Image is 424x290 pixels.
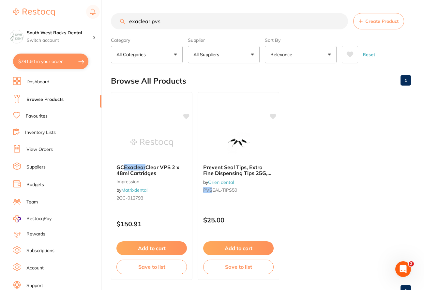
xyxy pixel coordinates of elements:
button: Add to cart [116,241,187,255]
a: Matrixdental [121,187,147,193]
p: $25.00 [203,216,274,224]
a: Budgets [26,182,44,188]
b: GC Exaclear Clear VPS 2 x 48ml Cartridges [116,164,187,176]
span: by [203,179,234,185]
img: Prevent Seal Tips, Extra Fine Dispensing Tips 25G, Pk50 [217,126,260,159]
p: All Suppliers [193,51,222,58]
em: Exaclear [124,164,145,170]
img: GC Exaclear Clear VPS 2 x 48ml Cartridges [130,126,173,159]
a: 1 [401,74,411,87]
a: Dashboard [26,79,49,85]
a: Account [26,265,44,271]
button: Reset [361,46,377,63]
img: Restocq Logo [13,8,55,16]
a: Suppliers [26,164,46,170]
a: Favourites [26,113,48,120]
button: Save to list [116,260,187,274]
a: Orien dental [208,179,234,185]
span: 2GC-012793 [116,195,143,201]
a: Browse Products [26,96,64,103]
em: PVS [203,187,212,193]
small: impression [116,179,187,184]
a: Support [26,282,43,289]
a: Rewards [26,231,45,237]
label: Category [111,37,183,43]
label: Supplier [188,37,260,43]
span: Prevent Seal Tips, Extra Fine Dispensing Tips 25G, Pk50 [203,164,271,183]
span: Clear VPS 2 x 48ml Cartridges [116,164,179,176]
a: Team [26,199,38,205]
button: Create Product [353,13,404,29]
input: Search Products [111,13,348,29]
a: View Orders [26,146,53,153]
label: Sort By [265,37,337,43]
img: South West Rocks Dental [10,30,23,43]
button: All Categories [111,46,183,63]
span: by [116,187,147,193]
p: Relevance [270,51,295,58]
a: RestocqPay [13,215,52,222]
p: Switch account [27,37,93,44]
button: Relevance [265,46,337,63]
span: Create Product [365,19,399,24]
a: Subscriptions [26,248,54,254]
a: Restocq Logo [13,5,55,20]
span: 2 [409,261,414,266]
button: All Suppliers [188,46,260,63]
button: Add to cart [203,241,274,255]
a: Inventory Lists [25,129,56,136]
button: Save to list [203,260,274,274]
span: GC [116,164,124,170]
h4: South West Rocks Dental [27,30,93,36]
b: Prevent Seal Tips, Extra Fine Dispensing Tips 25G, Pk50 [203,164,274,176]
h2: Browse All Products [111,76,186,86]
iframe: Intercom live chat [395,261,411,277]
button: $791.60 in your order [13,54,88,69]
p: $150.91 [116,220,187,228]
span: RestocqPay [26,216,52,222]
span: EAL-TIPS50 [212,187,237,193]
p: All Categories [116,51,148,58]
img: RestocqPay [13,215,21,222]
